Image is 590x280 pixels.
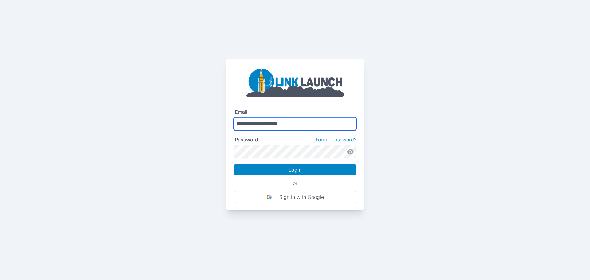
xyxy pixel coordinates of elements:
img: DIz4rYaBO0VM93JpwbwaJtqNfEsbwZFgEL50VtgcJLBV6wK9aKtfd+cEkvuBfcC37k9h8VGR+csPdltgAAAABJRU5ErkJggg== [266,194,272,200]
button: Login [234,164,356,175]
label: Password [235,136,258,143]
img: linklaunch_big.2e5cdd30.png [246,66,344,97]
p: Sign in with Google [279,194,324,200]
a: Forgot password? [316,136,356,143]
p: or [293,180,297,186]
label: Email [235,109,247,115]
button: Sign in with Google [234,191,356,203]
